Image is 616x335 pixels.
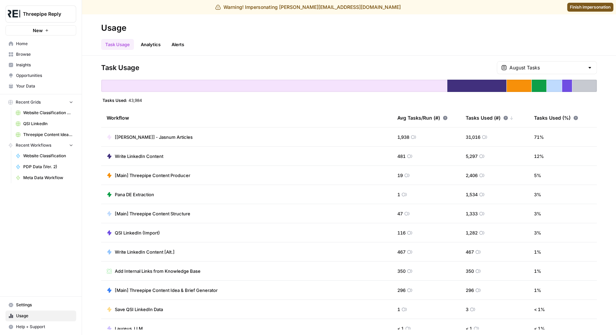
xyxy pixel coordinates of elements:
[397,191,400,198] span: 1
[534,191,541,198] span: 3 %
[466,172,478,179] span: 2,406
[534,172,541,179] span: 5 %
[16,324,73,330] span: Help + Support
[23,175,73,181] span: Meta Data Workflow
[397,108,448,127] div: Avg Tasks/Run (#)
[107,306,163,313] a: Save QSI LinkedIn Data
[397,172,403,179] span: 19
[466,229,478,236] span: 1,282
[397,325,404,332] span: < 1
[23,11,64,17] span: Threepipe Reply
[567,3,613,12] a: Finish impersonation
[466,153,478,160] span: 5,297
[397,210,403,217] span: 47
[466,325,472,332] span: < 1
[101,23,126,33] div: Usage
[397,134,409,140] span: 1,938
[5,299,76,310] a: Settings
[107,287,218,294] a: [Main] Threepipe Content Idea & Brief Generator
[397,229,406,236] span: 116
[397,249,406,255] span: 467
[13,172,76,183] a: Meta Data Workflow
[5,49,76,60] a: Browse
[534,229,541,236] span: 3 %
[509,64,584,71] input: August Tasks
[5,321,76,332] button: Help + Support
[534,134,544,140] span: 71 %
[115,191,154,198] span: Pana DE Extraction
[16,72,73,79] span: Opportunities
[167,39,188,50] a: Alerts
[16,51,73,57] span: Browse
[397,287,406,294] span: 296
[466,306,468,313] span: 3
[115,134,193,140] span: [[PERSON_NAME]] - Jasnum Articles
[534,287,541,294] span: 1 %
[466,287,474,294] span: 296
[5,25,76,36] button: New
[107,108,386,127] div: Workflow
[466,134,480,140] span: 31,016
[534,325,545,332] span: < 1 %
[16,302,73,308] span: Settings
[115,306,163,313] span: Save QSI LinkedIn Data
[16,41,73,47] span: Home
[107,153,163,160] a: Write LinkedIn Content
[23,153,73,159] span: Website Classification
[107,249,175,255] a: Write LinkedIn Content [Alt.]
[13,150,76,161] a: Website Classification
[466,108,514,127] div: Tasks Used (#)
[5,97,76,107] button: Recent Grids
[534,249,541,255] span: 1 %
[466,210,478,217] span: 1,333
[23,110,73,116] span: Website Classification Grid
[8,8,20,20] img: Threepipe Reply Logo
[23,121,73,127] span: QSI LinkedIn
[534,306,545,313] span: < 1 %
[5,70,76,81] a: Opportunities
[115,287,218,294] span: [Main] Threepipe Content Idea & Brief Generator
[115,153,163,160] span: Write LinkedIn Content
[115,325,143,332] span: Laureus_LLM
[13,129,76,140] a: Threepipe Content Ideation Grid
[534,210,541,217] span: 3 %
[107,210,190,217] a: [Main] Threepipe Content Structure
[107,191,154,198] a: Pana DE Extraction
[107,134,193,140] a: [[PERSON_NAME]] - Jasnum Articles
[16,99,41,105] span: Recent Grids
[16,83,73,89] span: Your Data
[534,108,578,127] div: Tasks Used (%)
[107,172,190,179] a: [Main] Threepipe Content Producer
[16,62,73,68] span: Insights
[101,63,139,72] span: Task Usage
[466,249,474,255] span: 467
[107,325,143,332] a: Laureus_LLM
[23,132,73,138] span: Threepipe Content Ideation Grid
[137,39,165,50] a: Analytics
[5,38,76,49] a: Home
[115,229,160,236] span: QSI LinkedIn (Import)
[33,27,43,34] span: New
[16,142,51,148] span: Recent Workflows
[101,39,134,50] a: Task Usage
[5,81,76,92] a: Your Data
[534,153,544,160] span: 12 %
[215,4,401,11] div: Warning! Impersonating [PERSON_NAME][EMAIL_ADDRESS][DOMAIN_NAME]
[102,97,127,103] span: Tasks Used:
[107,229,160,236] a: QSI LinkedIn (Import)
[397,306,400,313] span: 1
[397,268,406,274] span: 350
[13,107,76,118] a: Website Classification Grid
[466,268,474,274] span: 350
[5,140,76,150] button: Recent Workflows
[16,313,73,319] span: Usage
[23,164,73,170] span: PDP Data (Ver. 2)
[5,310,76,321] a: Usage
[115,268,201,274] span: Add Internal Links from Knowledge Base
[115,210,190,217] span: [Main] Threepipe Content Structure
[534,268,541,274] span: 1 %
[13,118,76,129] a: QSI LinkedIn
[397,153,406,160] span: 481
[570,4,611,10] span: Finish impersonation
[5,5,76,23] button: Workspace: Threepipe Reply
